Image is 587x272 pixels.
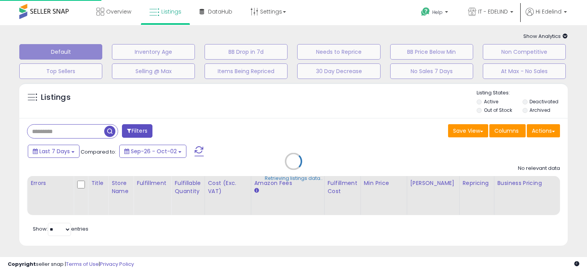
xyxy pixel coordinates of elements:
button: 30 Day Decrease [297,63,380,79]
a: Terms of Use [66,260,99,268]
button: Non Competitive [483,44,566,60]
button: Items Being Repriced [205,63,288,79]
i: Get Help [421,7,430,17]
div: Retrieving listings data.. [265,175,323,182]
a: Hi Edelind [526,8,567,25]
span: Show Analytics [523,33,568,40]
span: Overview [106,8,131,15]
a: Help [415,1,456,25]
span: DataHub [208,8,232,15]
button: No Sales 7 Days [390,63,473,79]
span: Hi Edelind [536,8,562,15]
button: Default [19,44,102,60]
button: BB Drop in 7d [205,44,288,60]
button: Inventory Age [112,44,195,60]
div: seller snap | | [8,261,134,268]
button: Top Sellers [19,63,102,79]
span: IT - EDELIND [478,8,508,15]
span: Listings [161,8,181,15]
button: Needs to Reprice [297,44,380,60]
a: Privacy Policy [100,260,134,268]
strong: Copyright [8,260,36,268]
button: Selling @ Max [112,63,195,79]
span: Help [432,9,443,15]
button: BB Price Below Min [390,44,473,60]
button: At Max - No Sales [483,63,566,79]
